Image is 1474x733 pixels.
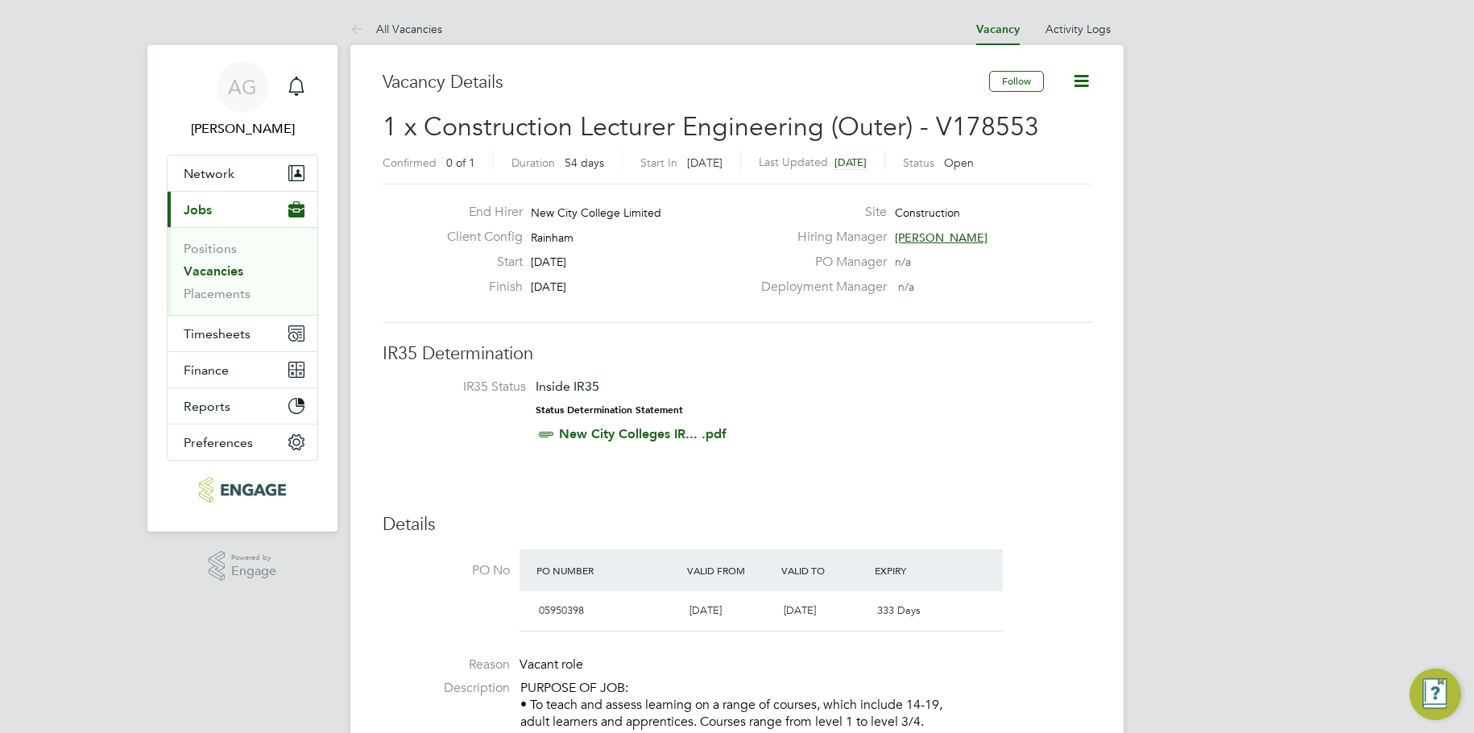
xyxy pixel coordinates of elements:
a: New City Colleges IR... .pdf [559,426,727,441]
span: AG [228,77,257,97]
span: 54 days [565,155,604,170]
button: Reports [168,388,317,424]
h3: Details [383,513,1091,536]
nav: Main navigation [147,45,337,532]
label: Description [383,680,510,697]
span: [DATE] [834,155,867,169]
label: Last Updated [759,155,828,169]
span: Jobs [184,202,212,217]
div: Expiry [871,556,965,585]
div: PO Number [532,556,683,585]
label: Reason [383,656,510,673]
a: Vacancy [976,23,1020,36]
label: Duration [511,155,555,170]
label: Status [903,155,934,170]
img: carbonrecruitment-logo-retina.png [199,477,285,503]
span: [DATE] [531,255,566,269]
label: Site [751,204,887,221]
button: Network [168,155,317,191]
button: Timesheets [168,316,317,351]
span: Ajay Gandhi [167,119,318,139]
label: Start [434,254,523,271]
span: Network [184,166,234,181]
h3: Vacancy Details [383,71,989,94]
span: [DATE] [689,603,722,617]
label: IR35 Status [399,379,526,395]
label: Start In [640,155,677,170]
span: Inside IR35 [536,379,599,394]
span: Engage [231,565,276,578]
span: [DATE] [531,280,566,294]
span: 05950398 [539,603,584,617]
div: Valid To [777,556,872,585]
label: Finish [434,279,523,296]
h3: IR35 Determination [383,342,1091,366]
span: [DATE] [784,603,816,617]
a: Vacancies [184,263,243,279]
a: All Vacancies [350,22,442,36]
a: Powered byEngage [209,551,277,582]
button: Finance [168,352,317,387]
span: Preferences [184,435,253,450]
span: Open [944,155,974,170]
label: Client Config [434,229,523,246]
label: End Hirer [434,204,523,221]
span: 1 x Construction Lecturer Engineering (Outer) - V178553 [383,111,1039,143]
button: Follow [989,71,1044,92]
label: PO Manager [751,254,887,271]
span: Rainham [531,230,573,245]
a: Positions [184,241,237,256]
span: Finance [184,362,229,378]
a: Placements [184,286,250,301]
strong: Status Determination Statement [536,404,683,416]
span: [PERSON_NAME] [895,230,987,245]
button: Jobs [168,192,317,227]
label: Hiring Manager [751,229,887,246]
div: Valid From [683,556,777,585]
span: Vacant role [520,656,583,673]
button: Engage Resource Center [1410,669,1461,720]
span: Reports [184,399,230,414]
span: Timesheets [184,326,250,342]
button: Preferences [168,424,317,460]
span: 333 Days [877,603,921,617]
span: Construction [895,205,960,220]
span: [DATE] [687,155,723,170]
label: Deployment Manager [751,279,887,296]
a: Go to home page [167,477,318,503]
span: 0 of 1 [446,155,475,170]
span: n/a [895,255,911,269]
a: Activity Logs [1045,22,1111,36]
label: Confirmed [383,155,437,170]
div: Jobs [168,227,317,315]
label: PO No [383,562,510,579]
span: New City College Limited [531,205,661,220]
span: Powered by [231,551,276,565]
a: AG[PERSON_NAME] [167,61,318,139]
span: n/a [898,280,914,294]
